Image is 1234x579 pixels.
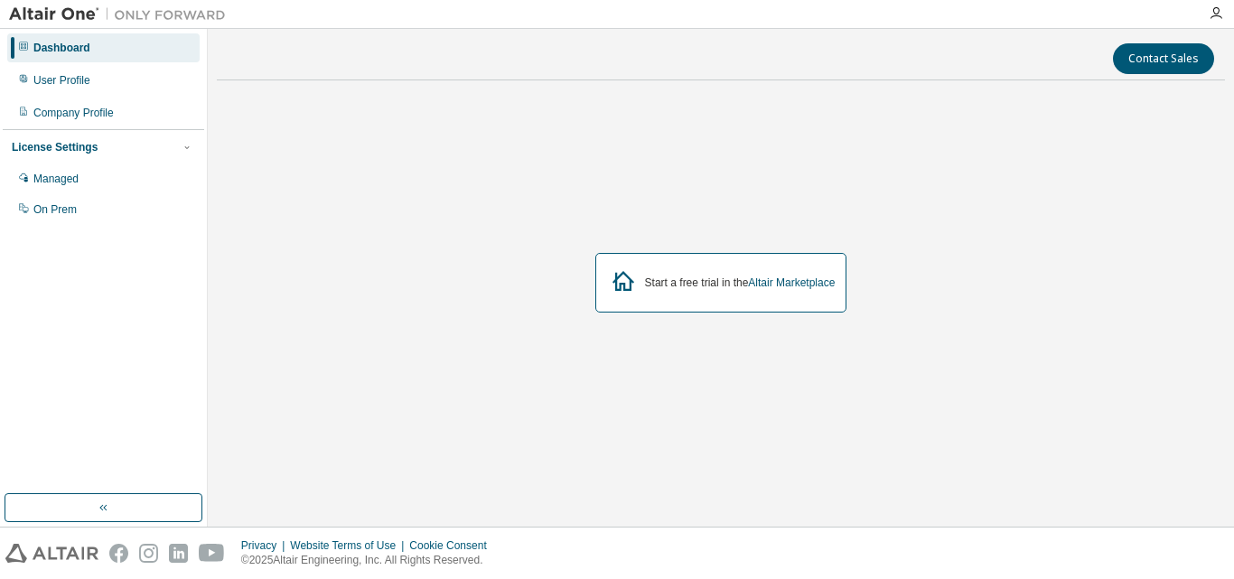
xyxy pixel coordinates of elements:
[33,73,90,88] div: User Profile
[645,275,836,290] div: Start a free trial in the
[241,538,290,553] div: Privacy
[33,202,77,217] div: On Prem
[109,544,128,563] img: facebook.svg
[290,538,409,553] div: Website Terms of Use
[199,544,225,563] img: youtube.svg
[5,544,98,563] img: altair_logo.svg
[33,106,114,120] div: Company Profile
[748,276,835,289] a: Altair Marketplace
[12,140,98,154] div: License Settings
[241,553,498,568] p: © 2025 Altair Engineering, Inc. All Rights Reserved.
[139,544,158,563] img: instagram.svg
[33,172,79,186] div: Managed
[33,41,90,55] div: Dashboard
[409,538,497,553] div: Cookie Consent
[9,5,235,23] img: Altair One
[169,544,188,563] img: linkedin.svg
[1113,43,1214,74] button: Contact Sales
